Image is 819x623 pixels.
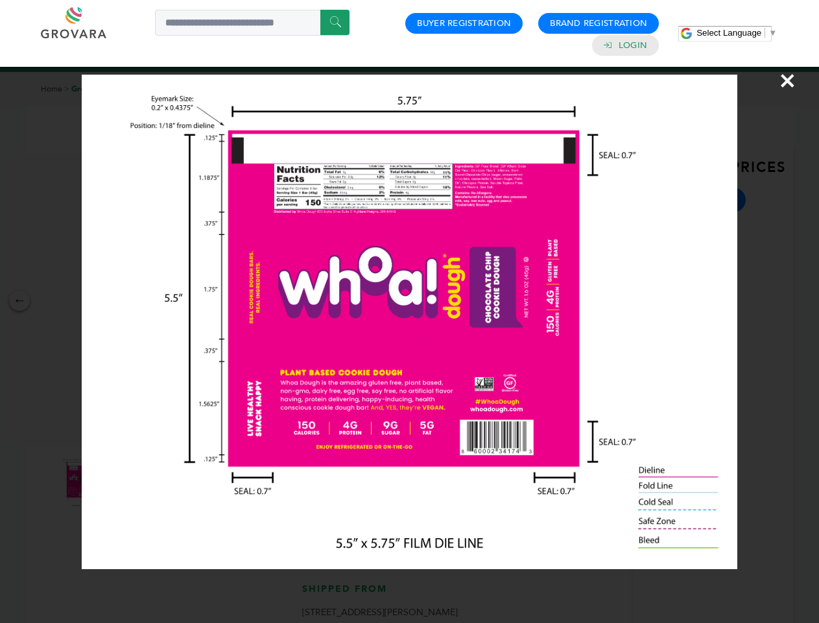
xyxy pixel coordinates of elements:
a: Login [619,40,647,51]
input: Search a product or brand... [155,10,350,36]
a: Brand Registration [550,18,647,29]
span: ▼ [768,28,777,38]
img: Image Preview [82,75,737,569]
span: Select Language [696,28,761,38]
a: Select Language​ [696,28,777,38]
a: Buyer Registration [417,18,511,29]
span: × [779,62,796,99]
